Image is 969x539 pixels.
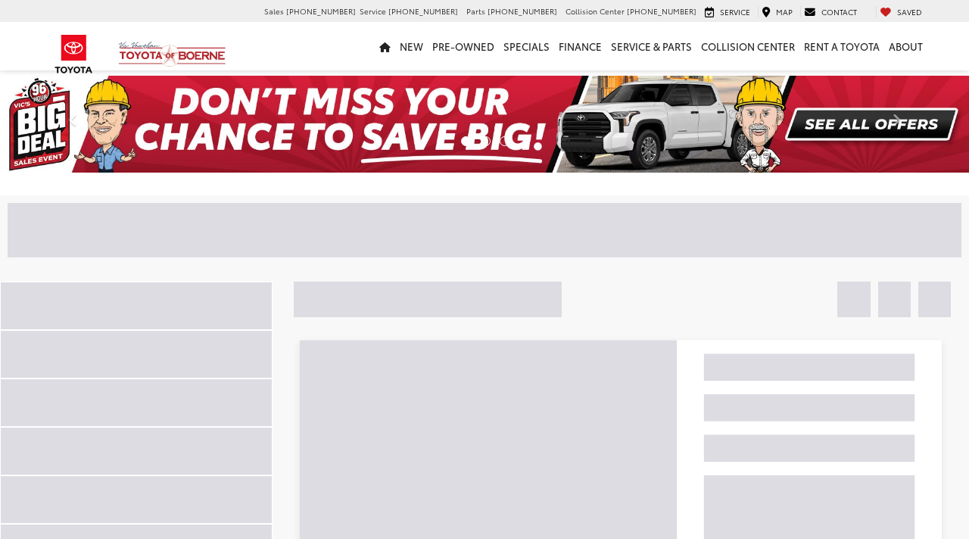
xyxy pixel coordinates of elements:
a: Pre-Owned [428,22,499,70]
a: Home [375,22,395,70]
span: Service [720,6,750,17]
a: Specials [499,22,554,70]
span: Collision Center [566,5,625,17]
a: Rent a Toyota [799,22,884,70]
a: New [395,22,428,70]
span: Saved [897,6,922,17]
span: [PHONE_NUMBER] [488,5,557,17]
a: Map [758,6,796,18]
span: Service [360,5,386,17]
a: Service [701,6,754,18]
span: [PHONE_NUMBER] [627,5,696,17]
span: Sales [264,5,284,17]
a: Finance [554,22,606,70]
img: Toyota [45,30,102,79]
span: Contact [821,6,857,17]
span: [PHONE_NUMBER] [286,5,356,17]
img: Vic Vaughan Toyota of Boerne [118,41,226,67]
a: My Saved Vehicles [876,6,926,18]
a: Service & Parts: Opens in a new tab [606,22,696,70]
span: Map [776,6,793,17]
a: Collision Center [696,22,799,70]
a: About [884,22,927,70]
span: Parts [466,5,485,17]
a: Contact [800,6,861,18]
span: [PHONE_NUMBER] [388,5,458,17]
